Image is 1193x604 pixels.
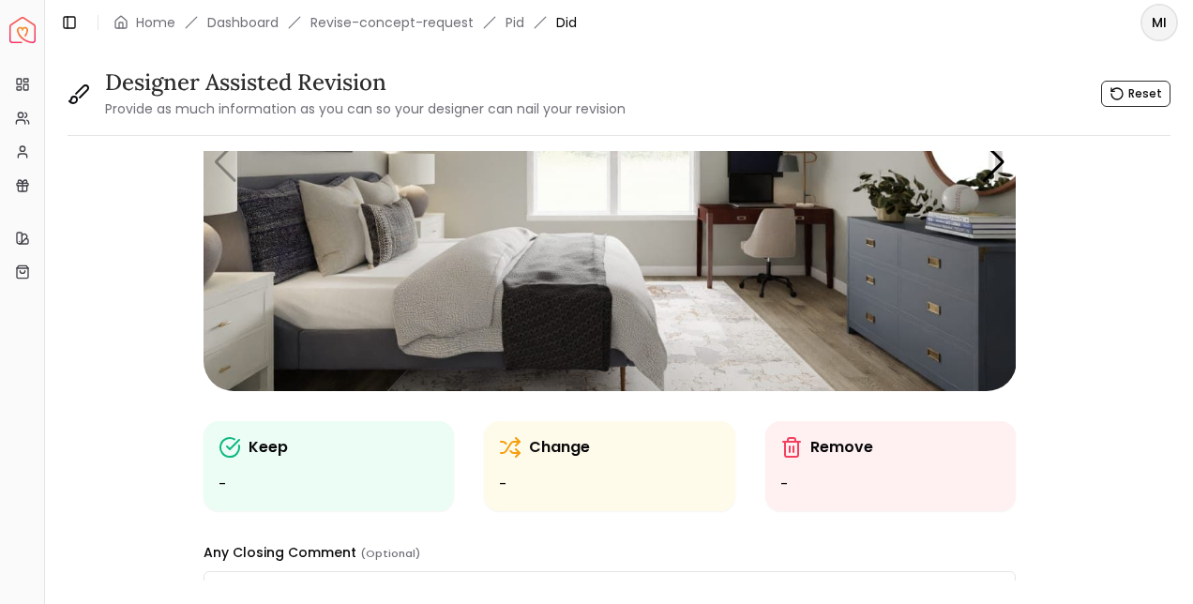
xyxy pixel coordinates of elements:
[310,13,474,32] a: Revise-concept-request
[360,546,420,561] small: (Optional)
[105,99,626,118] small: Provide as much information as you can so your designer can nail your revision
[9,17,36,43] a: Spacejoy
[105,68,626,98] h3: Designer Assisted Revision
[219,474,440,496] ul: -
[810,436,873,459] p: Remove
[780,474,1002,496] ul: -
[136,13,175,32] a: Home
[1101,81,1170,107] button: Reset
[204,543,420,562] label: Any Closing Comment
[499,474,720,496] ul: -
[556,13,577,32] span: Did
[9,17,36,43] img: Spacejoy Logo
[249,436,288,459] p: Keep
[1140,4,1178,41] button: MI
[529,436,590,459] p: Change
[506,13,524,32] a: Pid
[113,13,577,32] nav: breadcrumb
[981,142,1006,183] div: Next slide
[1142,6,1176,39] span: MI
[207,13,279,32] a: Dashboard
